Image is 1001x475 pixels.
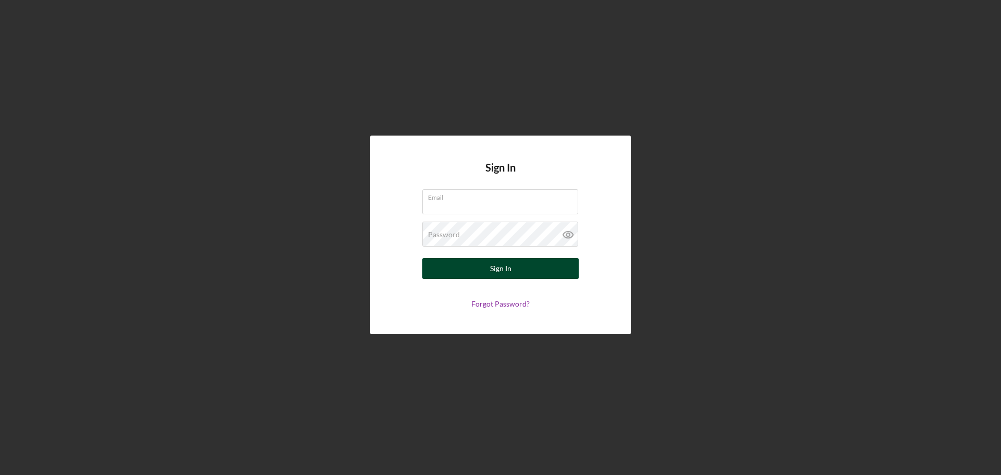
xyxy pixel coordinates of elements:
[490,258,511,279] div: Sign In
[428,230,460,239] label: Password
[485,162,516,189] h4: Sign In
[428,190,578,201] label: Email
[422,258,579,279] button: Sign In
[471,299,530,308] a: Forgot Password?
